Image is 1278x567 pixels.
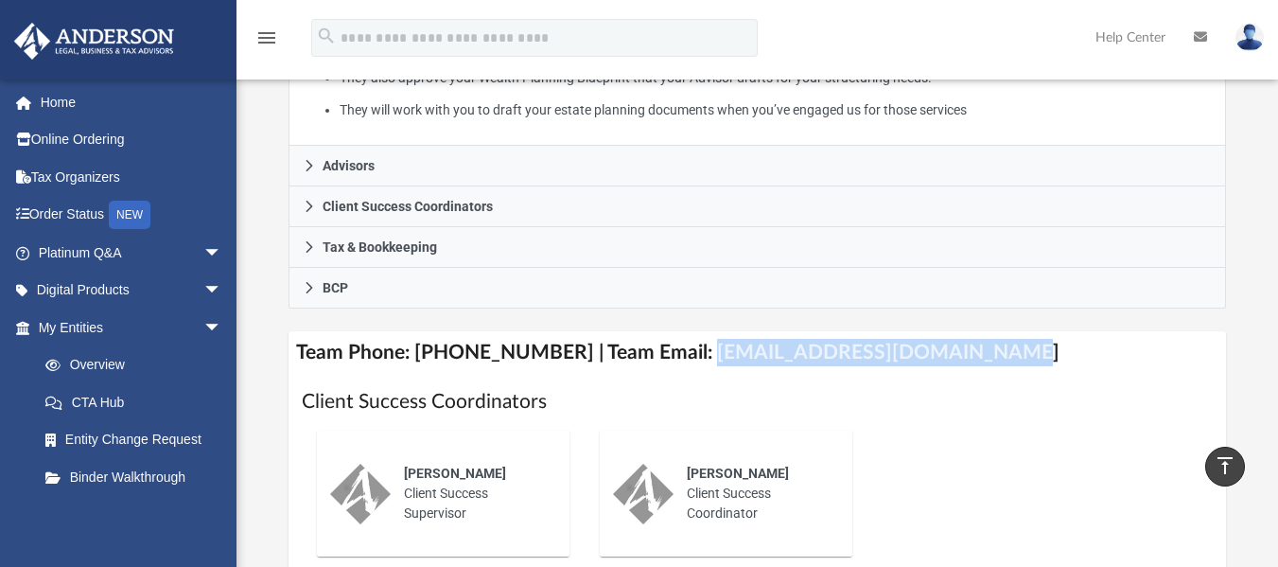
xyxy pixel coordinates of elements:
[26,383,251,421] a: CTA Hub
[404,466,506,481] span: [PERSON_NAME]
[13,309,251,346] a: My Entitiesarrow_drop_down
[289,186,1226,227] a: Client Success Coordinators
[255,27,278,49] i: menu
[13,83,251,121] a: Home
[1235,24,1264,51] img: User Pic
[289,146,1226,186] a: Advisors
[13,158,251,196] a: Tax Organizers
[323,159,375,172] span: Advisors
[26,421,251,459] a: Entity Change Request
[323,200,493,213] span: Client Success Coordinators
[674,451,839,537] div: Client Success Coordinator
[255,36,278,49] a: menu
[302,388,1213,416] h1: Client Success Coordinators
[203,272,241,310] span: arrow_drop_down
[289,227,1226,268] a: Tax & Bookkeeping
[391,451,556,537] div: Client Success Supervisor
[340,98,1212,122] li: They will work with you to draft your estate planning documents when you’ve engaged us for those ...
[613,464,674,524] img: thumbnail
[1214,454,1236,477] i: vertical_align_top
[26,496,241,534] a: My Blueprint
[9,23,180,60] img: Anderson Advisors Platinum Portal
[13,234,251,272] a: Platinum Q&Aarrow_drop_down
[316,26,337,46] i: search
[13,196,251,235] a: Order StatusNEW
[203,234,241,273] span: arrow_drop_down
[289,331,1226,374] h4: Team Phone: [PHONE_NUMBER] | Team Email: [EMAIL_ADDRESS][DOMAIN_NAME]
[289,268,1226,309] a: BCP
[26,346,251,384] a: Overview
[13,272,251,310] a: Digital Productsarrow_drop_down
[203,309,241,347] span: arrow_drop_down
[323,240,437,254] span: Tax & Bookkeeping
[323,281,348,294] span: BCP
[109,201,150,229] div: NEW
[1205,447,1245,487] a: vertical_align_top
[330,464,391,524] img: thumbnail
[26,458,251,496] a: Binder Walkthrough
[687,466,789,481] span: [PERSON_NAME]
[13,121,251,159] a: Online Ordering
